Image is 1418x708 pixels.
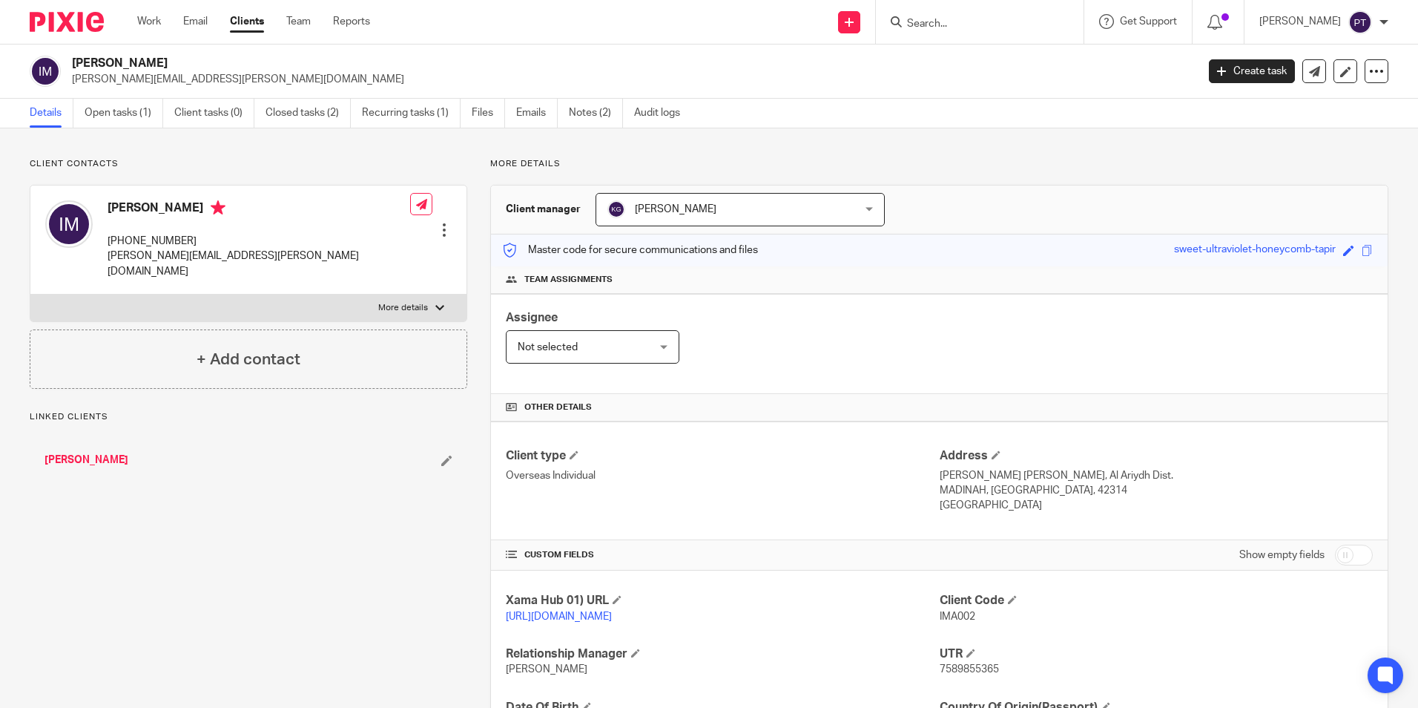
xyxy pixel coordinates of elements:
[137,14,161,29] a: Work
[266,99,351,128] a: Closed tasks (2)
[378,302,428,314] p: More details
[1239,548,1325,563] label: Show empty fields
[506,646,939,662] h4: Relationship Manager
[940,483,1373,498] p: MADINAH, [GEOGRAPHIC_DATA], 42314
[108,200,410,219] h4: [PERSON_NAME]
[502,243,758,258] p: Master code for secure communications and files
[506,202,581,217] h3: Client manager
[108,234,410,249] p: [PHONE_NUMBER]
[30,56,61,87] img: svg%3E
[1259,14,1341,29] p: [PERSON_NAME]
[635,204,716,214] span: [PERSON_NAME]
[506,312,558,324] span: Assignee
[634,99,691,128] a: Audit logs
[30,158,467,170] p: Client contacts
[30,99,73,128] a: Details
[524,401,592,413] span: Other details
[45,200,93,248] img: svg%3E
[108,249,410,279] p: [PERSON_NAME][EMAIL_ADDRESS][PERSON_NAME][DOMAIN_NAME]
[506,448,939,464] h4: Client type
[506,468,939,483] p: Overseas Individual
[569,99,623,128] a: Notes (2)
[1348,10,1372,34] img: svg%3E
[472,99,505,128] a: Files
[30,12,104,32] img: Pixie
[333,14,370,29] a: Reports
[518,342,578,353] span: Not selected
[906,18,1039,31] input: Search
[607,200,625,218] img: svg%3E
[211,200,225,215] i: Primary
[72,72,1187,87] p: [PERSON_NAME][EMAIL_ADDRESS][PERSON_NAME][DOMAIN_NAME]
[516,99,558,128] a: Emails
[940,468,1373,483] p: [PERSON_NAME] [PERSON_NAME], Al Ariydh Dist.
[940,612,975,622] span: IMA002
[30,411,467,423] p: Linked clients
[1209,59,1295,83] a: Create task
[940,448,1373,464] h4: Address
[506,549,939,561] h4: CUSTOM FIELDS
[1120,16,1177,27] span: Get Support
[230,14,264,29] a: Clients
[85,99,163,128] a: Open tasks (1)
[940,664,999,675] span: 7589855365
[174,99,254,128] a: Client tasks (0)
[524,274,613,286] span: Team assignments
[940,593,1373,609] h4: Client Code
[940,498,1373,513] p: [GEOGRAPHIC_DATA]
[286,14,311,29] a: Team
[72,56,963,71] h2: [PERSON_NAME]
[506,612,612,622] a: [URL][DOMAIN_NAME]
[197,348,300,371] h4: + Add contact
[506,664,587,675] span: [PERSON_NAME]
[1174,242,1336,259] div: sweet-ultraviolet-honeycomb-tapir
[362,99,461,128] a: Recurring tasks (1)
[506,593,939,609] h4: Xama Hub 01) URL
[490,158,1388,170] p: More details
[44,453,128,468] a: [PERSON_NAME]
[183,14,208,29] a: Email
[940,646,1373,662] h4: UTR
